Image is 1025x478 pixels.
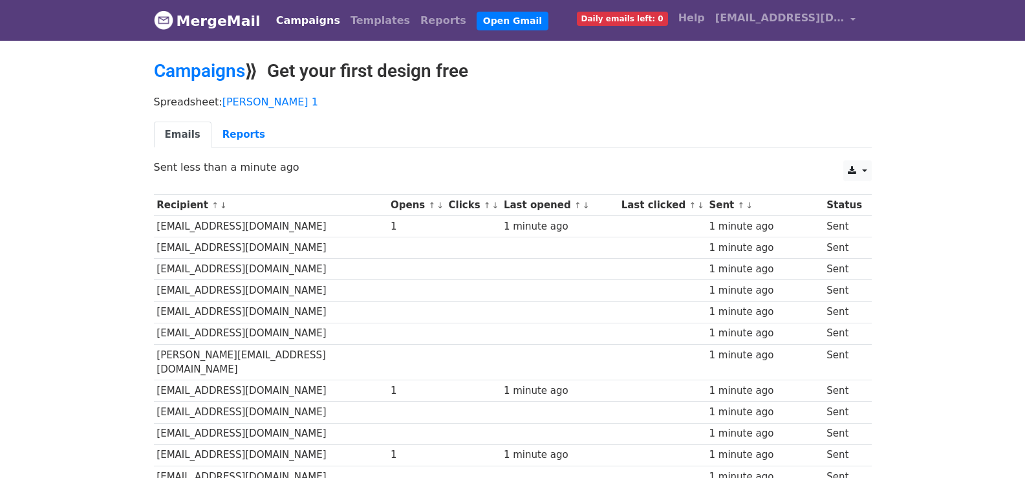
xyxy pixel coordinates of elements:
p: Spreadsheet: [154,95,872,109]
td: [EMAIL_ADDRESS][DOMAIN_NAME] [154,301,388,323]
a: [EMAIL_ADDRESS][DOMAIN_NAME] [710,5,861,36]
div: 1 minute ago [709,448,820,462]
td: [EMAIL_ADDRESS][DOMAIN_NAME] [154,323,388,344]
td: Sent [823,344,865,380]
td: Sent [823,444,865,466]
div: 1 minute ago [709,241,820,255]
div: 1 minute ago [709,326,820,341]
div: 1 minute ago [709,348,820,363]
h2: ⟫ Get your first design free [154,60,872,82]
div: 1 minute ago [709,384,820,398]
div: 1 minute ago [709,219,820,234]
td: [EMAIL_ADDRESS][DOMAIN_NAME] [154,423,388,444]
td: [EMAIL_ADDRESS][DOMAIN_NAME] [154,380,388,402]
div: 1 minute ago [504,219,615,234]
div: 1 [391,384,442,398]
a: Reports [415,8,471,34]
div: 1 minute ago [709,405,820,420]
div: 1 minute ago [709,283,820,298]
th: Opens [387,195,446,216]
th: Last clicked [618,195,706,216]
a: Reports [211,122,276,148]
td: Sent [823,216,865,237]
div: 1 minute ago [709,262,820,277]
a: [PERSON_NAME] 1 [222,96,318,108]
td: [EMAIL_ADDRESS][DOMAIN_NAME] [154,280,388,301]
div: 1 minute ago [504,448,615,462]
a: ↑ [428,201,435,210]
div: 1 minute ago [709,426,820,441]
td: Sent [823,423,865,444]
a: Daily emails left: 0 [572,5,673,31]
img: MergeMail logo [154,10,173,30]
th: Recipient [154,195,388,216]
div: 1 minute ago [504,384,615,398]
a: ↓ [583,201,590,210]
a: ↑ [738,201,745,210]
th: Sent [706,195,824,216]
a: ↓ [697,201,704,210]
td: Sent [823,380,865,402]
td: [EMAIL_ADDRESS][DOMAIN_NAME] [154,216,388,237]
a: Open Gmail [477,12,548,30]
a: MergeMail [154,7,261,34]
div: 1 [391,448,442,462]
a: ↓ [437,201,444,210]
div: 1 [391,219,442,234]
td: Sent [823,259,865,280]
span: [EMAIL_ADDRESS][DOMAIN_NAME] [715,10,845,26]
th: Clicks [446,195,501,216]
a: ↑ [574,201,581,210]
a: Campaigns [154,60,245,81]
td: Sent [823,280,865,301]
th: Status [823,195,865,216]
a: ↑ [689,201,696,210]
a: ↓ [746,201,753,210]
td: Sent [823,323,865,344]
td: [EMAIL_ADDRESS][DOMAIN_NAME] [154,402,388,423]
a: ↓ [492,201,499,210]
a: ↓ [220,201,227,210]
a: Help [673,5,710,31]
a: Emails [154,122,211,148]
div: 1 minute ago [709,305,820,320]
span: Daily emails left: 0 [577,12,668,26]
a: Campaigns [271,8,345,34]
a: ↑ [484,201,491,210]
td: Sent [823,237,865,259]
td: Sent [823,301,865,323]
td: [EMAIL_ADDRESS][DOMAIN_NAME] [154,259,388,280]
td: [PERSON_NAME][EMAIL_ADDRESS][DOMAIN_NAME] [154,344,388,380]
td: Sent [823,402,865,423]
td: [EMAIL_ADDRESS][DOMAIN_NAME] [154,237,388,259]
th: Last opened [501,195,618,216]
a: Templates [345,8,415,34]
td: [EMAIL_ADDRESS][DOMAIN_NAME] [154,444,388,466]
p: Sent less than a minute ago [154,160,872,174]
a: ↑ [211,201,219,210]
